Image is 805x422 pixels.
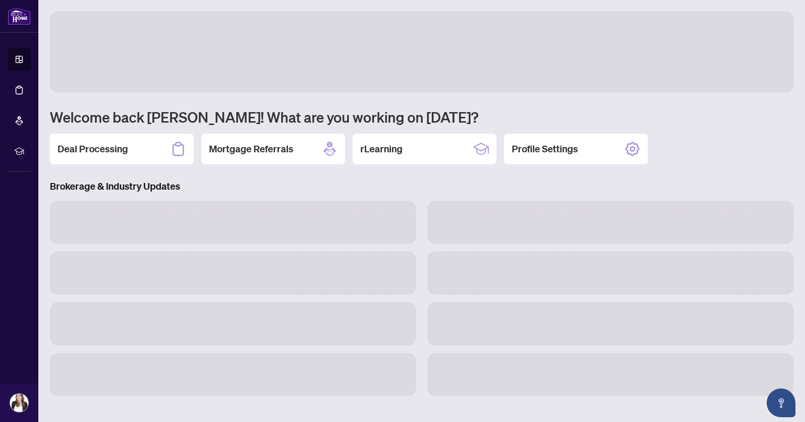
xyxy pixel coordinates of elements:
[10,394,28,412] img: Profile Icon
[50,108,793,126] h1: Welcome back [PERSON_NAME]! What are you working on [DATE]?
[209,142,293,156] h2: Mortgage Referrals
[50,180,793,193] h3: Brokerage & Industry Updates
[360,142,402,156] h2: rLearning
[512,142,578,156] h2: Profile Settings
[8,7,31,25] img: logo
[57,142,128,156] h2: Deal Processing
[767,388,795,417] button: Open asap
